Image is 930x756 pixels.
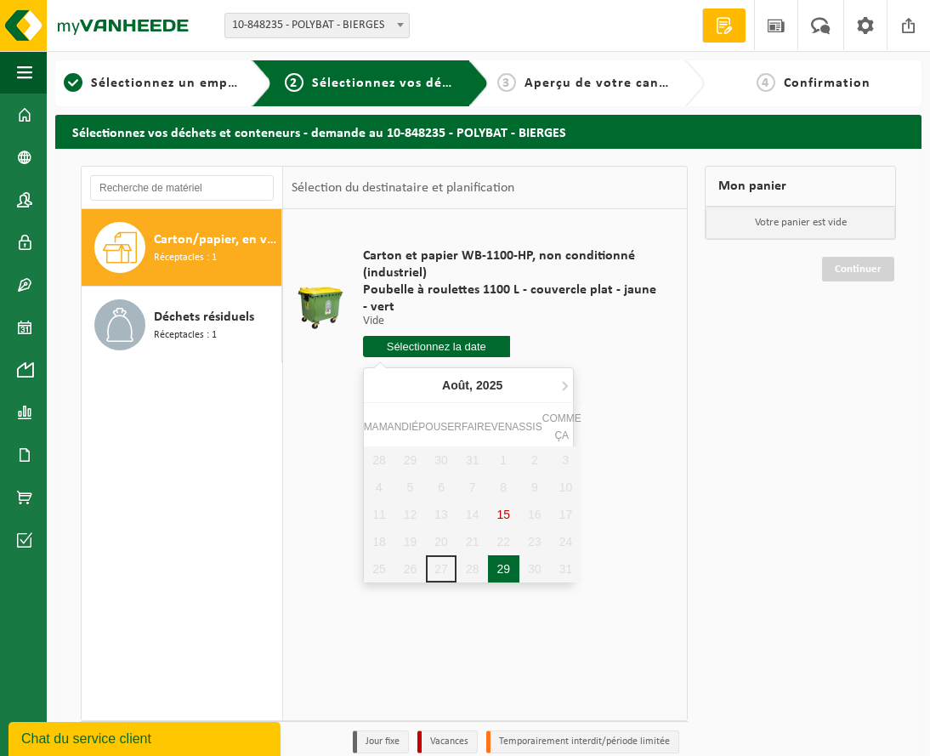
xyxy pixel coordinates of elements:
[430,736,468,747] font: Vacances
[292,181,514,195] font: Sélection du destinataire et planification
[755,217,847,228] font: Votre panier est vide
[64,73,238,94] a: 1Sélectionnez un emplacement ici
[154,310,254,324] font: Déchets résiduels
[476,378,502,392] font: 2025
[512,421,542,433] font: Assis
[491,421,513,433] font: Ven
[366,736,400,747] font: Jour fixe
[232,19,384,31] font: 10-848235 - POLYBAT - BIERGES
[9,719,284,756] iframe: widget de discussion
[363,249,635,280] font: Carton et papier WB-1100-HP, non conditionné (industriel)
[496,562,510,576] font: 29
[835,264,882,275] font: Continuer
[72,127,566,140] font: Sélectionnez vos déchets et conteneurs - demande au 10-848235 - POLYBAT - BIERGES
[525,77,716,90] font: Aperçu de votre candidature
[502,77,510,90] font: 3
[70,77,77,90] font: 1
[224,13,410,38] span: 10-848235 - POLYBAT - BIERGES
[82,209,282,287] button: Carton/papier, en vrac (entreprise) Réceptacles : 1
[542,412,581,441] font: Comme ça
[442,378,473,392] font: Août,
[718,179,786,193] font: Mon panier
[82,287,282,363] button: Déchets résiduels Réceptacles : 1
[401,421,411,433] font: di
[154,253,217,263] font: Réceptacles : 1
[822,257,894,281] a: Continuer
[225,14,409,37] span: 10-848235 - POLYBAT - BIERGES
[364,421,402,433] font: maman
[363,283,656,314] font: Poubelle à roulettes 1100 L - couvercle plat - jaune - vert
[363,315,384,327] font: Vide
[90,175,274,201] input: Recherche de matériel
[762,77,769,90] font: 4
[411,421,462,433] font: Épouser
[462,421,491,433] font: faire
[154,233,356,247] font: Carton/papier, en vrac (entreprise)
[784,77,870,90] font: Confirmation
[312,77,599,90] font: Sélectionnez vos déchets et vos conteneurs
[499,736,670,747] font: Temporairement interdit/période limitée
[290,77,298,90] font: 2
[363,336,510,357] input: Sélectionnez la date
[154,330,217,340] font: Réceptacles : 1
[91,77,308,90] font: Sélectionnez un emplacement ici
